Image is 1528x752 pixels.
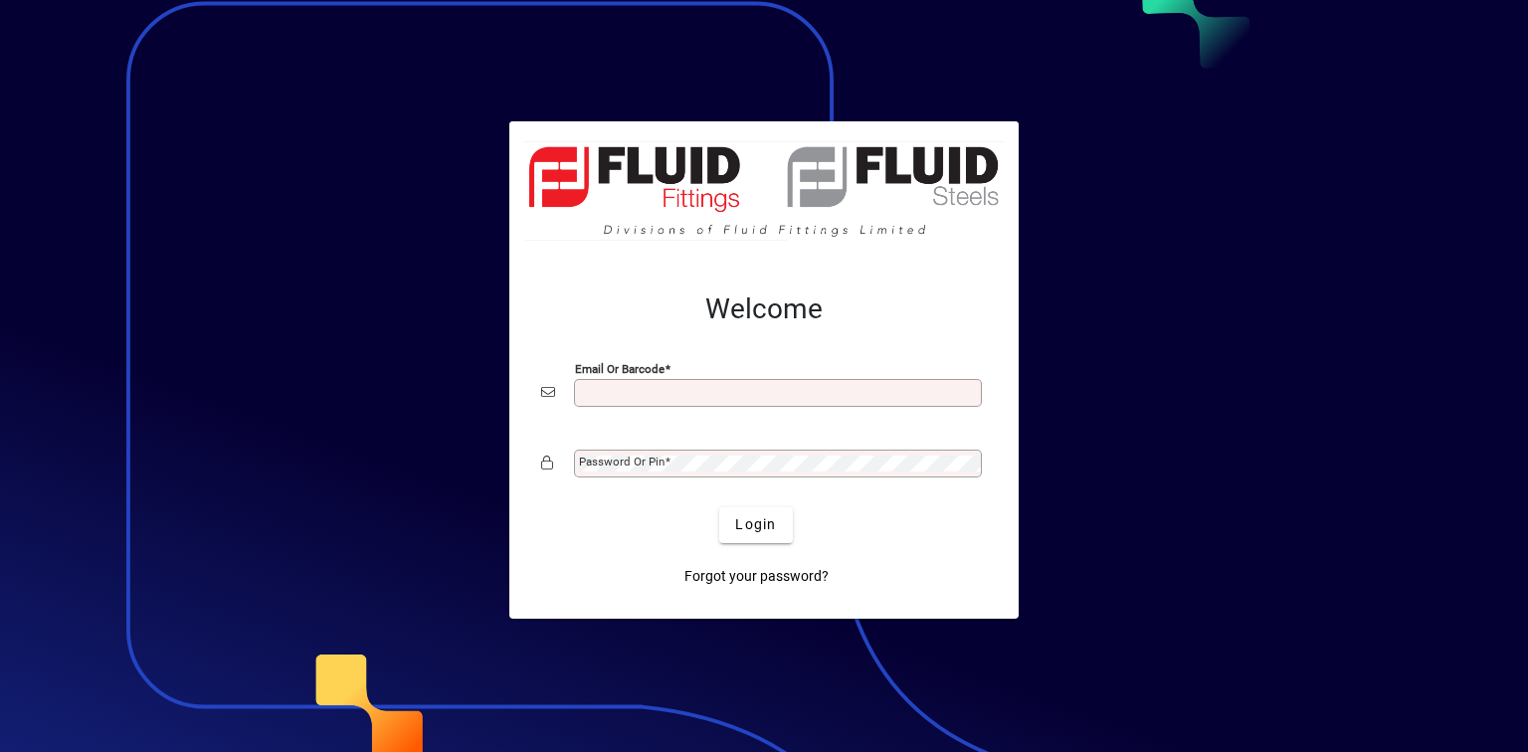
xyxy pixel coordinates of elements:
[676,559,837,595] a: Forgot your password?
[719,507,792,543] button: Login
[684,566,829,587] span: Forgot your password?
[579,455,665,469] mat-label: Password or Pin
[575,361,665,375] mat-label: Email or Barcode
[735,514,776,535] span: Login
[541,292,987,326] h2: Welcome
